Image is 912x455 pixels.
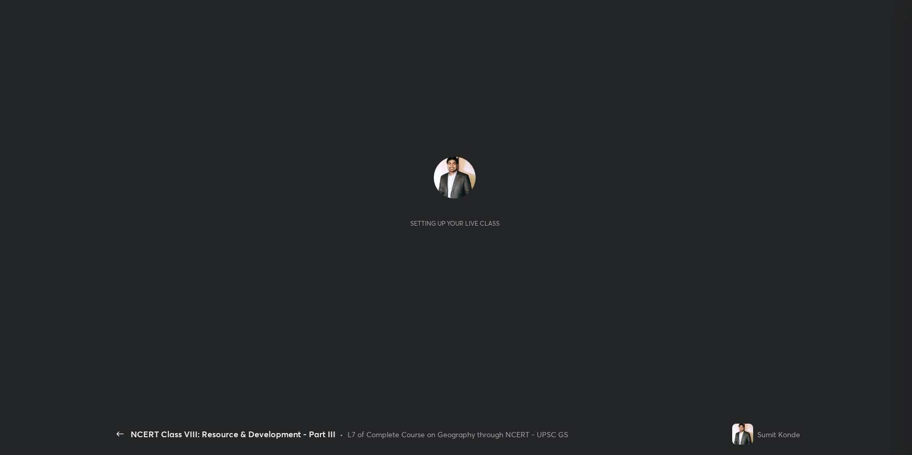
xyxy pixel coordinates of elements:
[410,219,500,227] div: Setting up your live class
[732,424,753,445] img: fbb3c24a9d964a2d9832b95166ca1330.jpg
[757,429,800,440] div: Sumit Konde
[434,157,476,199] img: fbb3c24a9d964a2d9832b95166ca1330.jpg
[131,428,336,440] div: NCERT Class VIII: Resource & Development - Part III
[348,429,568,440] div: L7 of Complete Course on Geography through NCERT - UPSC GS
[340,429,343,440] div: •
